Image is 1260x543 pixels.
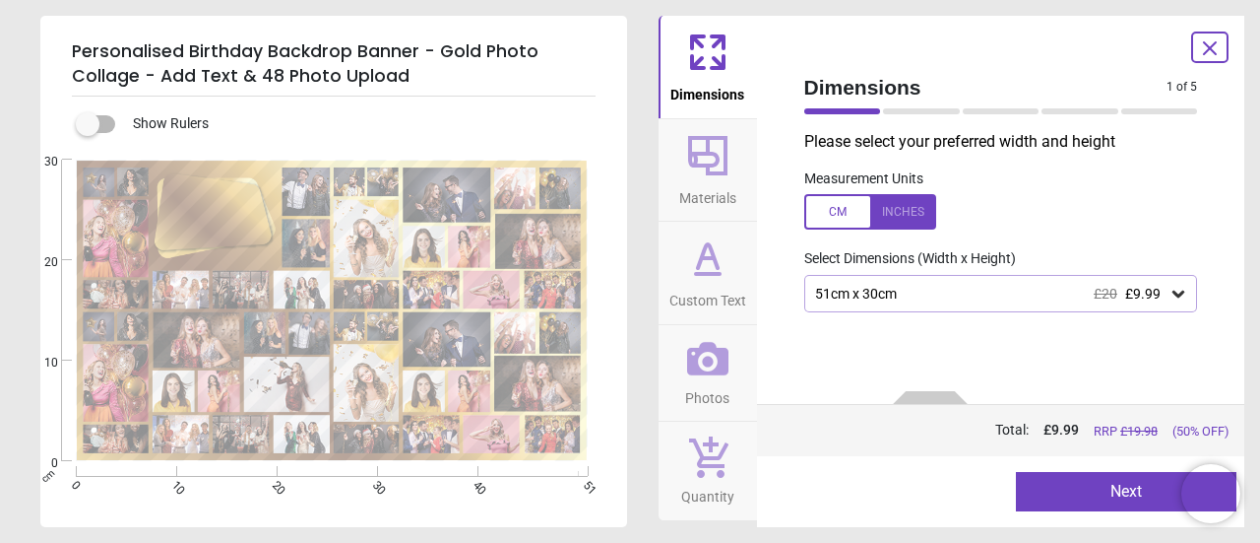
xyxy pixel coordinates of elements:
span: £ 19.98 [1120,424,1158,439]
span: 0 [21,455,58,472]
p: Please select your preferred width and height [804,131,1214,153]
span: Materials [679,179,736,209]
span: Custom Text [669,282,746,311]
iframe: Brevo live chat [1181,464,1240,523]
span: 10 [21,355,58,372]
button: Quantity [659,422,757,520]
span: (50% OFF) [1172,423,1228,441]
button: Materials [659,119,757,222]
h5: Personalised Birthday Backdrop Banner - Gold Photo Collage - Add Text & 48 Photo Upload [72,32,596,97]
div: 51cm x 30cm [813,286,1169,303]
button: Dimensions [659,16,757,118]
span: £20 [1094,286,1117,302]
span: Dimensions [670,76,744,105]
span: 30 [21,154,58,170]
span: RRP [1094,423,1158,441]
span: 1 of 5 [1166,79,1197,96]
button: Next [1016,472,1236,511]
span: Dimensions [804,73,1167,102]
span: cm [38,467,56,485]
label: Select Dimensions (Width x Height) [788,249,1016,269]
button: Custom Text [659,222,757,324]
span: Quantity [681,478,734,508]
span: 9.99 [1051,422,1079,438]
div: Show Rulers [88,112,627,136]
button: Photos [659,325,757,422]
span: £9.99 [1125,286,1161,302]
span: Photos [685,379,729,409]
span: £ [1043,421,1079,441]
label: Measurement Units [804,170,923,189]
span: 20 [21,254,58,271]
div: Total: [802,421,1229,441]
